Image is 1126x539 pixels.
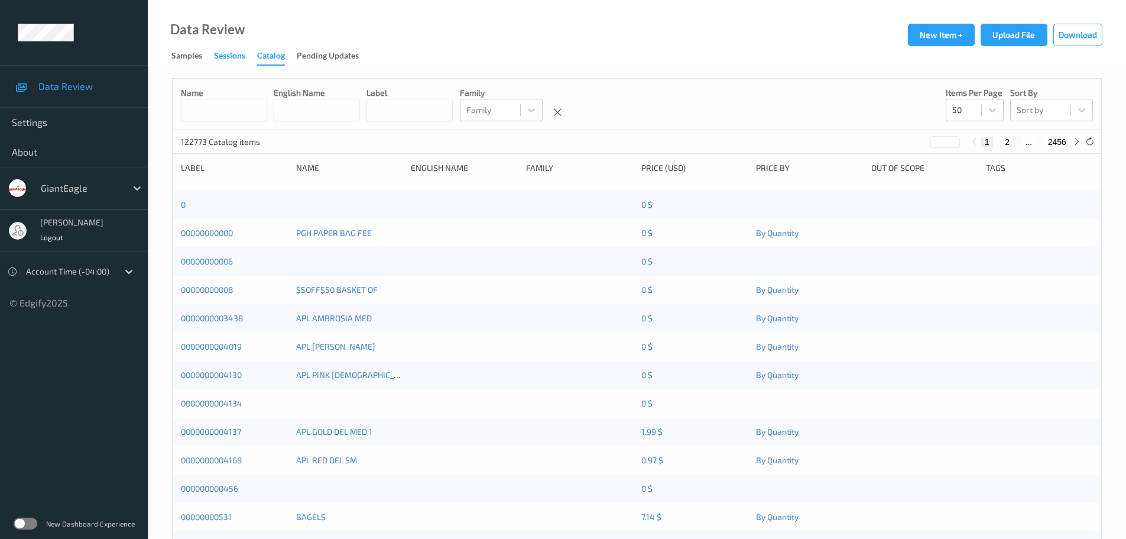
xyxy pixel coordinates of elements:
a: 0000000004134 [181,398,242,408]
button: Download [1053,24,1102,46]
button: New Item + [908,24,975,46]
div: Pending Updates [297,50,359,64]
a: BAGELS [296,512,326,522]
div: Data Review [170,24,245,35]
a: By Quantity [756,341,799,351]
div: Sessions [214,50,245,64]
p: Name [181,87,267,99]
a: 00000000531 [181,512,232,522]
a: By Quantity [756,228,799,238]
a: 0000000004168 [181,455,242,465]
a: 0 $ [641,370,653,380]
a: APL PINK [DEMOGRAPHIC_DATA] [296,370,416,380]
p: English Name [274,87,360,99]
a: 0 $ [641,313,653,323]
a: 7.14 $ [641,512,661,522]
a: 00000000008 [181,285,233,295]
button: ... [1022,137,1036,147]
button: 2 [1001,137,1013,147]
a: $5OFF$50 BASKET OF [296,285,378,295]
a: APL AMBROSIA MED [296,313,372,323]
div: English Name [411,162,518,174]
div: Samples [171,50,202,64]
a: 000000000456 [181,483,238,493]
p: Items per page [946,87,1004,99]
div: Price By [756,162,863,174]
a: 0 $ [641,199,653,209]
a: APL RED DEL SM [296,455,357,465]
a: 0 $ [641,483,653,493]
button: 1 [981,137,993,147]
a: By Quantity [756,370,799,380]
div: Label [181,162,288,174]
a: 00000000006 [181,256,233,266]
button: 2456 [1044,137,1070,147]
a: 0 [181,199,186,209]
a: 0000000003438 [181,313,244,323]
a: By Quantity [756,512,799,522]
a: By Quantity [756,313,799,323]
button: Upload File [981,24,1047,46]
a: By Quantity [756,455,799,465]
div: Tags [986,162,1093,174]
a: PGH PAPER BAG FEE [296,228,372,238]
a: 0 $ [641,256,653,266]
a: 0 $ [641,285,653,295]
div: Out of scope [871,162,978,174]
p: Family [460,87,543,99]
a: 0 $ [641,228,653,238]
a: APL GOLD DEL MED 1 [296,427,372,437]
div: Family [526,162,633,174]
div: Name [296,162,403,174]
p: Sort by [1010,87,1093,99]
a: 0 $ [641,341,653,351]
div: Price (USD) [641,162,748,174]
a: Pending Updates [297,48,371,64]
a: 0 $ [641,398,653,408]
a: APL [PERSON_NAME] [296,341,375,351]
a: 0000000004019 [181,341,242,351]
a: By Quantity [756,427,799,437]
a: Sessions [214,48,257,64]
a: Catalog [257,48,297,66]
div: Catalog [257,50,285,66]
a: 0000000004137 [181,427,241,437]
a: By Quantity [756,285,799,295]
a: 1.99 $ [641,427,663,437]
a: Samples [171,48,214,64]
a: 00000000000 [181,228,233,238]
p: Label [366,87,453,99]
a: 0000000004130 [181,370,242,380]
p: 122773 Catalog items [181,136,270,148]
a: 0.97 $ [641,455,663,465]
